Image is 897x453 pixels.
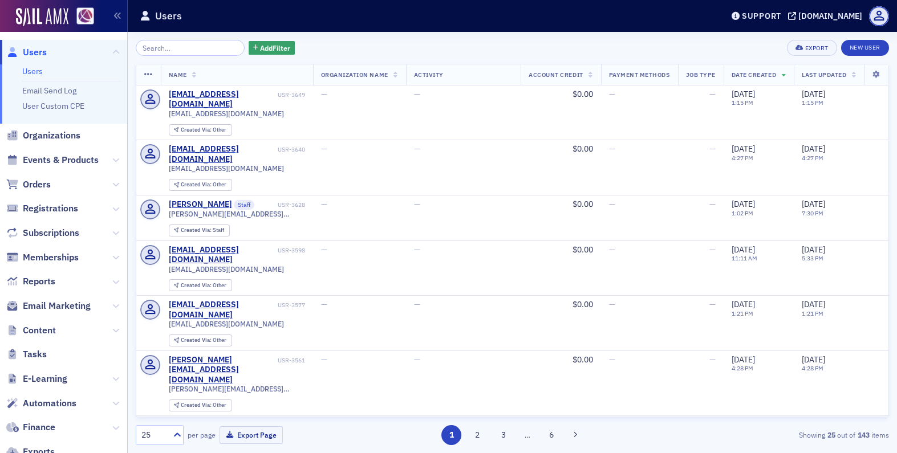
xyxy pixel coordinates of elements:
span: — [709,354,716,365]
span: — [709,144,716,154]
time: 1:21 PM [732,309,753,317]
button: Export [787,40,837,56]
a: Finance [6,421,55,434]
span: [DATE] [732,354,755,365]
span: — [709,299,716,309]
time: 1:21 PM [802,309,823,317]
a: Automations [6,397,76,410]
span: Add Filter [260,43,290,53]
span: [DATE] [802,144,825,154]
time: 1:02 PM [732,209,753,217]
a: Registrations [6,202,78,215]
span: Finance [23,421,55,434]
span: Created Via : [181,126,213,133]
time: 4:28 PM [802,364,823,372]
time: 4:27 PM [802,154,823,162]
span: Organizations [23,129,80,142]
span: [EMAIL_ADDRESS][DOMAIN_NAME] [169,164,284,173]
time: 1:15 PM [802,99,823,107]
span: [DATE] [802,244,825,255]
a: Memberships [6,251,79,264]
span: Created Via : [181,281,213,289]
input: Search… [136,40,245,56]
span: — [414,89,420,99]
span: [PERSON_NAME][EMAIL_ADDRESS][DOMAIN_NAME] [169,385,305,393]
span: [PERSON_NAME][EMAIL_ADDRESS][PERSON_NAME][DOMAIN_NAME] [169,210,305,218]
div: Other [181,127,226,133]
a: New User [841,40,889,56]
a: Reports [6,275,55,288]
a: E-Learning [6,373,67,385]
a: Email Marketing [6,300,91,312]
span: — [321,299,327,309]
span: Registrations [23,202,78,215]
span: Name [169,71,187,79]
span: — [321,354,327,365]
span: $0.00 [573,354,593,365]
span: … [519,430,535,440]
a: Organizations [6,129,80,142]
time: 1:15 PM [732,99,753,107]
span: — [414,354,420,365]
span: — [609,299,615,309]
span: Profile [869,6,889,26]
a: [EMAIL_ADDRESS][DOMAIN_NAME] [169,144,276,164]
span: — [609,199,615,209]
span: [DATE] [732,89,755,99]
span: — [609,244,615,255]
button: 1 [441,425,461,445]
a: [EMAIL_ADDRESS][DOMAIN_NAME] [169,245,276,265]
span: [EMAIL_ADDRESS][DOMAIN_NAME] [169,265,284,274]
strong: 25 [825,430,837,440]
a: Users [22,66,43,76]
span: Job Type [686,71,716,79]
span: Reports [23,275,55,288]
div: USR-3649 [278,91,305,99]
a: [EMAIL_ADDRESS][DOMAIN_NAME] [169,89,276,109]
span: — [709,244,716,255]
div: [DOMAIN_NAME] [798,11,862,21]
div: Created Via: Other [169,399,232,411]
div: Other [181,283,226,289]
div: Other [181,182,226,188]
span: Organization Name [321,71,388,79]
span: [DATE] [732,299,755,309]
span: — [609,144,615,154]
div: Showing out of items [646,430,889,440]
span: — [609,354,615,365]
span: Email Marketing [23,300,91,312]
span: Created Via : [181,226,213,234]
div: Created Via: Other [169,124,232,136]
time: 4:27 PM [732,154,753,162]
span: [DATE] [802,199,825,209]
img: SailAMX [76,7,94,25]
span: [EMAIL_ADDRESS][DOMAIN_NAME] [169,109,284,118]
span: — [321,144,327,154]
span: Memberships [23,251,79,264]
a: View Homepage [68,7,94,27]
span: Users [23,46,47,59]
div: USR-3628 [257,201,305,209]
button: 2 [468,425,488,445]
div: Created Via: Other [169,179,232,191]
span: Events & Products [23,154,99,166]
span: Subscriptions [23,227,79,239]
img: SailAMX [16,8,68,26]
span: Created Via : [181,401,213,409]
span: Orders [23,178,51,191]
button: Export Page [220,426,283,444]
div: Created Via: Other [169,279,232,291]
span: Tasks [23,348,47,361]
span: — [321,89,327,99]
time: 5:33 PM [802,254,823,262]
span: — [709,199,716,209]
a: [PERSON_NAME][EMAIL_ADDRESS][DOMAIN_NAME] [169,355,276,385]
span: $0.00 [573,144,593,154]
span: Content [23,324,56,337]
a: Users [6,46,47,59]
a: [EMAIL_ADDRESS][DOMAIN_NAME] [169,300,276,320]
div: Other [181,337,226,344]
